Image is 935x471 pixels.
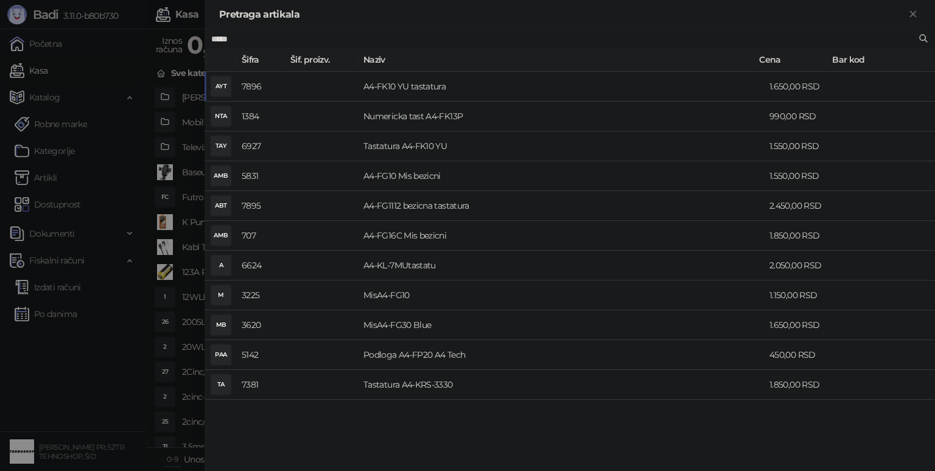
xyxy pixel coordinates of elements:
div: AMB [211,226,231,245]
td: A4-FG10 Mis bezicni [359,161,765,191]
td: 1.650,00 RSD [765,310,838,340]
td: 1.850,00 RSD [765,370,838,400]
td: 1.850,00 RSD [765,221,838,251]
td: 7381 [237,370,285,400]
td: 2.050,00 RSD [765,251,838,281]
div: PAA [211,345,231,365]
td: A4-FG16C Mis bezicni [359,221,765,251]
th: Cena [754,48,827,72]
th: Naziv [359,48,754,72]
td: 5142 [237,340,285,370]
td: Numericka tast A4-FK13P [359,102,765,131]
td: Tastatura A4-KRS-3330 [359,370,765,400]
div: ABT [211,196,231,215]
td: 450,00 RSD [765,340,838,370]
td: 6927 [237,131,285,161]
td: 7895 [237,191,285,221]
td: MisA4-FG30 Blue [359,310,765,340]
td: 5831 [237,161,285,191]
td: 2.450,00 RSD [765,191,838,221]
td: 3620 [237,310,285,340]
td: 6624 [237,251,285,281]
td: A4-FG1112 bezicna tastatura [359,191,765,221]
td: 1.150,00 RSD [765,281,838,310]
div: TAY [211,136,231,156]
td: 1384 [237,102,285,131]
td: 990,00 RSD [765,102,838,131]
td: 3225 [237,281,285,310]
div: AYT [211,77,231,96]
th: Bar kod [827,48,925,72]
th: Šifra [237,48,285,72]
td: MisA4-FG10 [359,281,765,310]
td: A4-KL-7MUtastatu [359,251,765,281]
div: M [211,285,231,305]
th: Šif. proizv. [285,48,359,72]
td: 1.550,00 RSD [765,131,838,161]
div: A [211,256,231,275]
div: MB [211,315,231,335]
td: Tastatura A4-FK10 YU [359,131,765,161]
td: 1.550,00 RSD [765,161,838,191]
td: 1.650,00 RSD [765,72,838,102]
div: AMB [211,166,231,186]
td: 7896 [237,72,285,102]
td: 707 [237,221,285,251]
button: Zatvori [906,7,920,22]
div: TA [211,375,231,394]
td: Podloga A4-FP20 A4 Tech [359,340,765,370]
td: A4-FK10 YU tastatura [359,72,765,102]
div: NTA [211,106,231,126]
div: Pretraga artikala [219,7,906,22]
